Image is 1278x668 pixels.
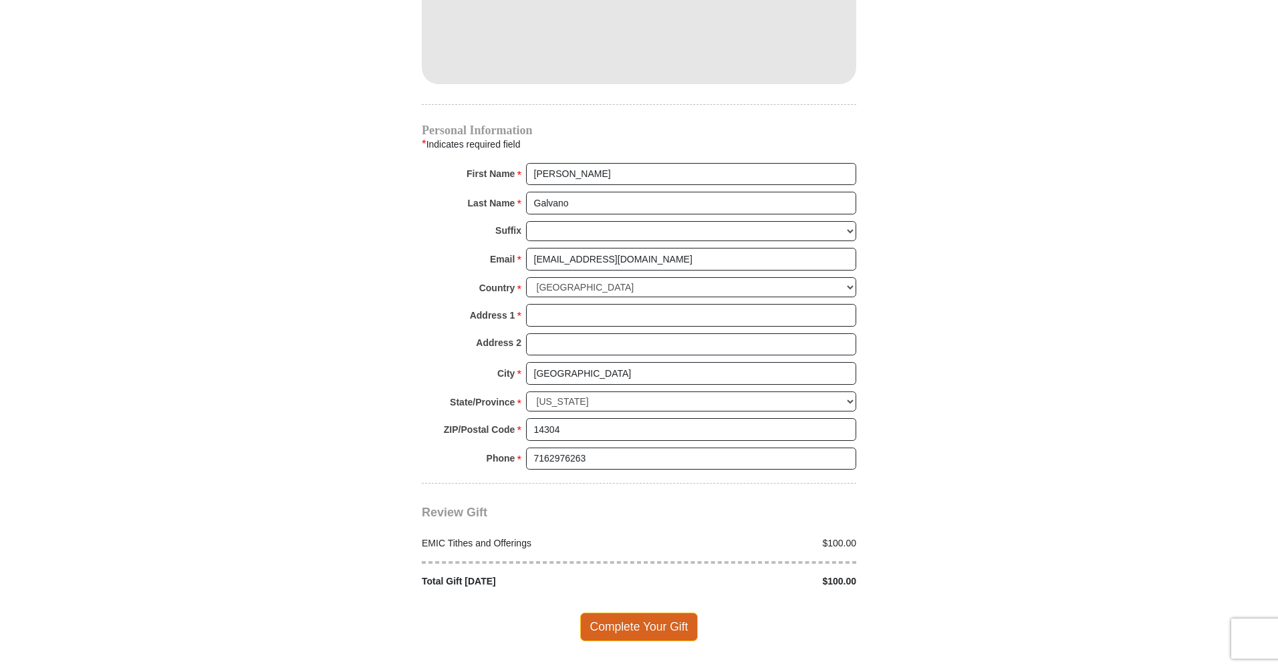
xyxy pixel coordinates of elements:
[444,420,515,439] strong: ZIP/Postal Code
[450,393,515,411] strong: State/Province
[422,125,856,136] h4: Personal Information
[639,536,864,550] div: $100.00
[422,506,487,519] span: Review Gift
[639,574,864,589] div: $100.00
[490,250,515,269] strong: Email
[495,221,521,240] strong: Suffix
[468,194,515,212] strong: Last Name
[415,574,640,589] div: Total Gift [DATE]
[497,364,515,383] strong: City
[415,536,640,550] div: EMIC Tithes and Offerings
[479,279,515,297] strong: Country
[487,449,515,468] strong: Phone
[467,164,515,183] strong: First Name
[470,306,515,325] strong: Address 1
[476,333,521,352] strong: Address 2
[580,613,698,641] span: Complete Your Gift
[422,136,856,153] div: Indicates required field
